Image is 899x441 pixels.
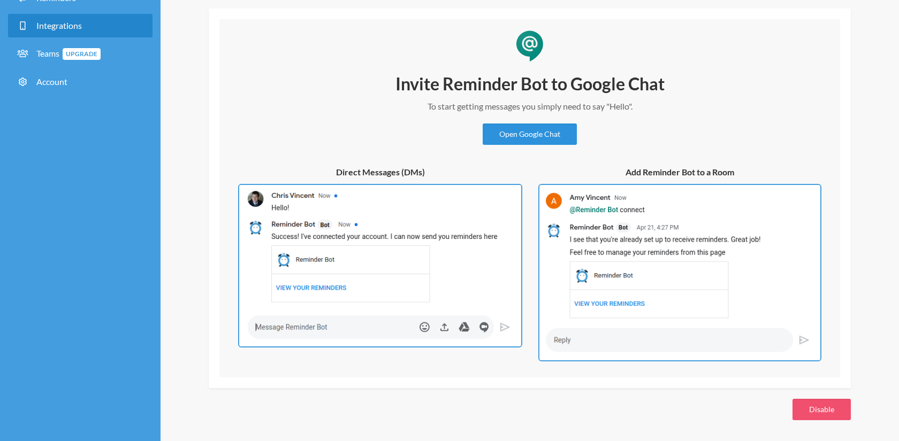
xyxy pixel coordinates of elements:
h5: Add Reminder Bot to a Room [538,166,821,178]
p: To start getting messages you simply need to say "Hello". [369,100,690,113]
h2: Invite Reminder Bot to Google Chat [369,73,690,95]
span: Teams [36,48,101,58]
a: Account [8,70,153,94]
button: Disable [793,399,851,420]
span: Account [36,76,67,87]
a: Integrations [8,14,153,37]
a: Open Google Chat [483,123,577,145]
span: Integrations [36,20,82,30]
h5: Direct Messages (DMs) [238,166,522,178]
a: TeamsUpgrade [8,42,153,66]
span: Upgrade [63,48,101,60]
